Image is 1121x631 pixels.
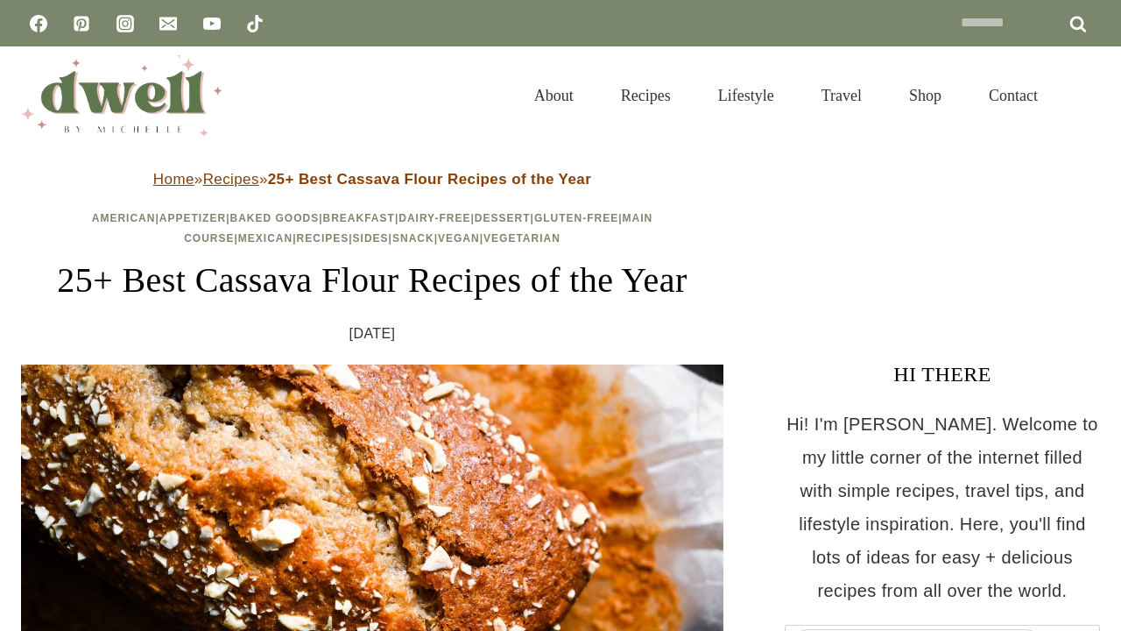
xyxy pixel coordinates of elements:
[151,6,186,41] a: Email
[965,65,1061,126] a: Contact
[108,6,143,41] a: Instagram
[297,232,349,245] a: Recipes
[597,65,694,126] a: Recipes
[229,212,319,224] a: Baked Goods
[438,232,480,245] a: Vegan
[153,171,194,188] a: Home
[798,65,885,126] a: Travel
[398,212,470,224] a: Dairy-Free
[885,65,965,126] a: Shop
[153,171,591,188] span: » »
[534,212,618,224] a: Gluten-Free
[349,321,396,347] time: [DATE]
[268,171,591,188] strong: 25+ Best Cassava Flour Recipes of the Year
[1070,81,1100,110] button: View Search Form
[392,232,434,245] a: Snack
[353,232,389,245] a: Sides
[237,6,272,41] a: TikTok
[511,65,1061,126] nav: Primary Navigation
[194,6,229,41] a: YouTube
[21,6,56,41] a: Facebook
[21,254,723,307] h1: 25+ Best Cassava Flour Recipes of the Year
[785,358,1100,390] h3: HI THERE
[694,65,798,126] a: Lifestyle
[475,212,531,224] a: Dessert
[21,55,222,136] img: DWELL by michelle
[323,212,395,224] a: Breakfast
[64,6,99,41] a: Pinterest
[785,408,1100,607] p: Hi! I'm [PERSON_NAME]. Welcome to my little corner of the internet filled with simple recipes, tr...
[92,212,653,245] span: | | | | | | | | | | | | |
[92,212,156,224] a: American
[203,171,259,188] a: Recipes
[238,232,293,245] a: Mexican
[483,232,560,245] a: Vegetarian
[511,65,597,126] a: About
[159,212,226,224] a: Appetizer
